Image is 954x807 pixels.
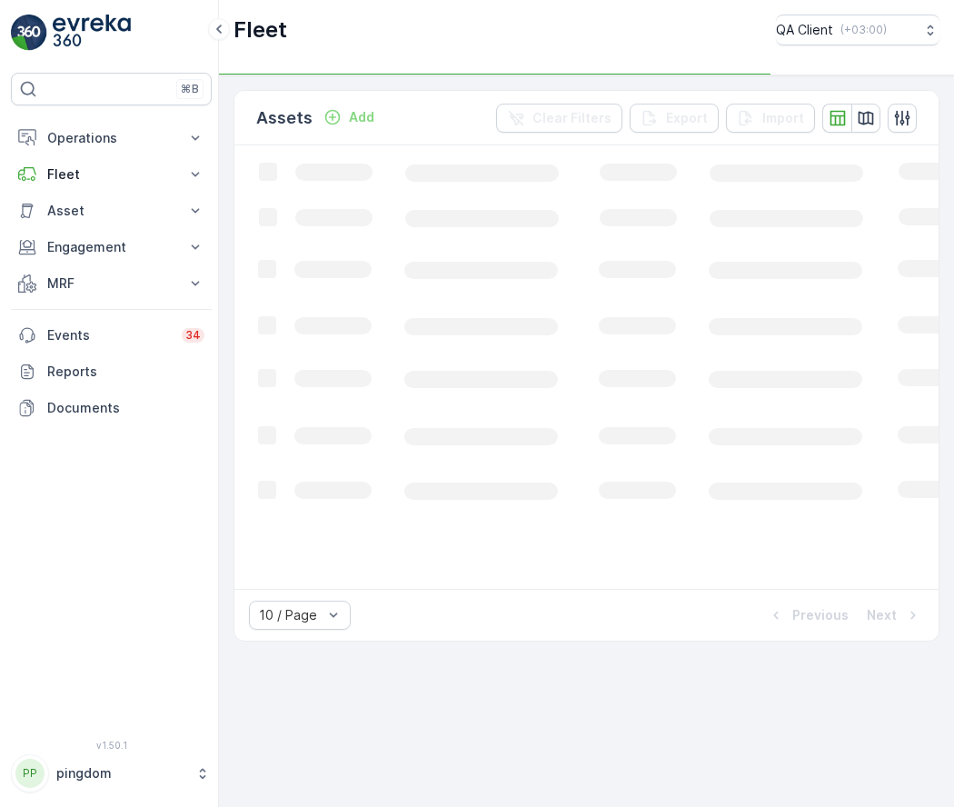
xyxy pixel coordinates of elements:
[15,759,45,788] div: PP
[47,129,175,147] p: Operations
[11,229,212,265] button: Engagement
[867,606,897,624] p: Next
[11,15,47,51] img: logo
[11,193,212,229] button: Asset
[11,120,212,156] button: Operations
[47,326,171,344] p: Events
[47,274,175,293] p: MRF
[185,328,201,343] p: 34
[47,165,175,184] p: Fleet
[762,109,804,127] p: Import
[840,23,887,37] p: ( +03:00 )
[11,156,212,193] button: Fleet
[11,354,212,390] a: Reports
[11,317,212,354] a: Events34
[11,390,212,426] a: Documents
[47,399,204,417] p: Documents
[11,265,212,302] button: MRF
[56,764,186,782] p: pingdom
[234,15,287,45] p: Fleet
[630,104,719,133] button: Export
[496,104,622,133] button: Clear Filters
[256,105,313,131] p: Assets
[11,754,212,792] button: PPpingdom
[181,82,199,96] p: ⌘B
[792,606,849,624] p: Previous
[47,238,175,256] p: Engagement
[53,15,131,51] img: logo_light-DOdMpM7g.png
[765,604,850,626] button: Previous
[776,21,833,39] p: QA Client
[726,104,815,133] button: Import
[316,106,382,128] button: Add
[349,108,374,126] p: Add
[865,604,924,626] button: Next
[532,109,611,127] p: Clear Filters
[47,363,204,381] p: Reports
[776,15,939,45] button: QA Client(+03:00)
[666,109,708,127] p: Export
[47,202,175,220] p: Asset
[11,740,212,751] span: v 1.50.1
